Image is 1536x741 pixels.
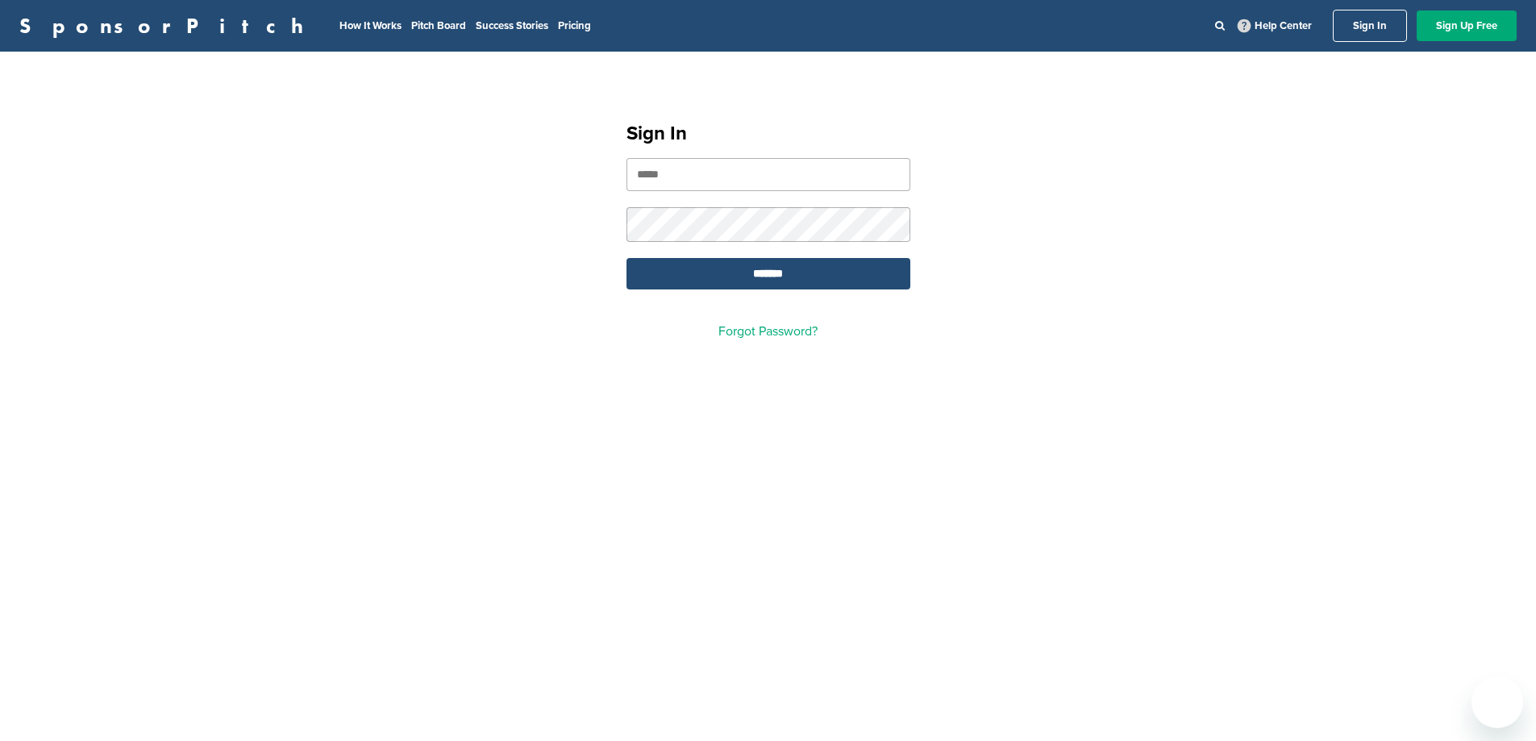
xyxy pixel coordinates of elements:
a: Success Stories [476,19,548,32]
a: Pitch Board [411,19,466,32]
a: Sign In [1333,10,1407,42]
h1: Sign In [626,119,910,148]
a: How It Works [339,19,402,32]
a: Help Center [1234,16,1315,35]
a: SponsorPitch [19,15,314,36]
iframe: Button to launch messaging window [1471,676,1523,728]
a: Sign Up Free [1417,10,1517,41]
a: Forgot Password? [718,323,818,339]
a: Pricing [558,19,591,32]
